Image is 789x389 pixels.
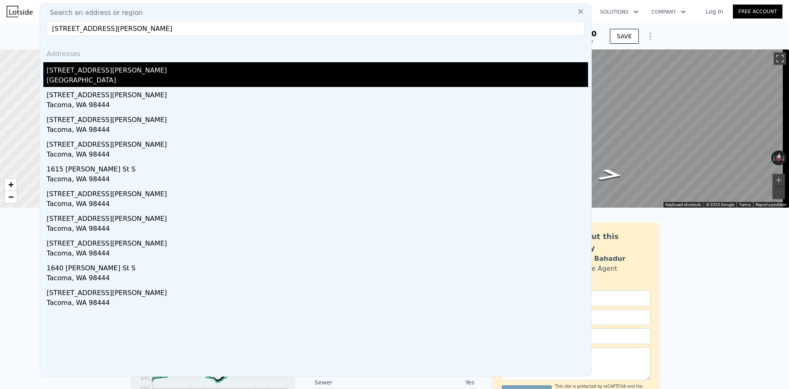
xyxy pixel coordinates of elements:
span: + [8,179,14,190]
button: Rotate counterclockwise [771,150,776,165]
div: Ask about this property [558,231,650,254]
div: [STREET_ADDRESS][PERSON_NAME] [47,186,588,199]
div: [STREET_ADDRESS][PERSON_NAME] [47,285,588,298]
div: [STREET_ADDRESS][PERSON_NAME] [47,136,588,150]
button: Rotate clockwise [782,150,787,165]
button: Zoom in [772,174,785,186]
div: Tacoma, WA 98444 [47,273,588,285]
div: Tacoma, WA 98444 [47,298,588,309]
div: Tacoma, WA 98444 [47,125,588,136]
div: 1640 [PERSON_NAME] St S [47,260,588,273]
div: 1615 [PERSON_NAME] St S [47,161,588,174]
button: Zoom out [772,187,785,199]
a: Log In [696,7,733,16]
div: Addresses [43,42,588,62]
span: Search an address or region [43,8,143,18]
div: [STREET_ADDRESS][PERSON_NAME] [47,112,588,125]
div: Tacoma, WA 98444 [47,174,588,186]
button: Keyboard shortcuts [666,202,701,208]
div: Yes [394,378,475,387]
div: [STREET_ADDRESS][PERSON_NAME] [47,62,588,75]
button: Show Options [642,28,659,45]
button: Company [645,5,692,19]
a: Zoom in [5,178,17,191]
a: Terms [739,202,751,207]
div: Tacoma, WA 98444 [47,224,588,235]
img: Lotside [7,6,33,17]
a: Report a problem [756,202,787,207]
div: [STREET_ADDRESS][PERSON_NAME] [47,211,588,224]
div: Sewer [314,378,394,387]
span: © 2025 Google [706,202,734,207]
div: Tacoma, WA 98444 [47,150,588,161]
button: Solutions [593,5,645,19]
tspan: $91 [141,375,150,381]
div: [STREET_ADDRESS][PERSON_NAME] [47,87,588,100]
div: Tacoma, WA 98444 [47,100,588,112]
button: Reset the view [774,150,783,166]
a: Free Account [733,5,782,19]
div: Siddhant Bahadur [558,254,626,264]
button: SAVE [610,29,639,44]
div: Tacoma, WA 98444 [47,248,588,260]
button: Toggle fullscreen view [774,52,786,65]
input: Enter an address, city, region, neighborhood or zip code [47,21,585,36]
span: − [8,192,14,202]
a: Zoom out [5,191,17,203]
div: Tacoma, WA 98444 [47,199,588,211]
div: [GEOGRAPHIC_DATA] [47,75,588,87]
path: Go West, 111th St S [587,166,633,184]
div: [STREET_ADDRESS][PERSON_NAME] [47,235,588,248]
